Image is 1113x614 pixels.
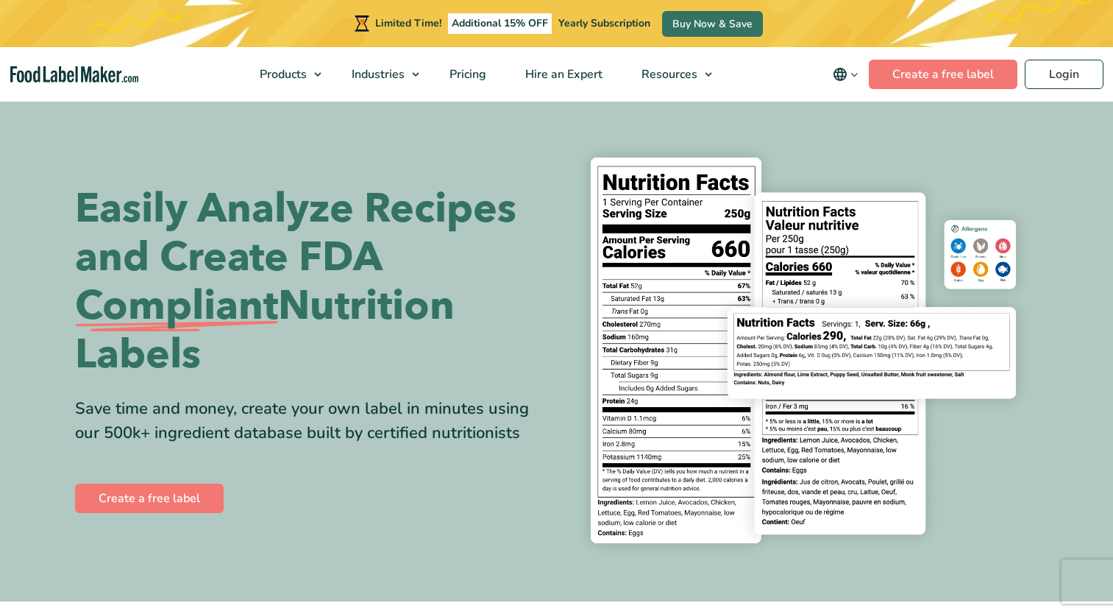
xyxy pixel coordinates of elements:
[75,484,224,513] a: Create a free label
[241,47,329,102] a: Products
[558,16,650,30] span: Yearly Subscription
[445,66,488,82] span: Pricing
[430,47,502,102] a: Pricing
[1025,60,1103,89] a: Login
[506,47,619,102] a: Hire an Expert
[869,60,1017,89] a: Create a free label
[75,185,546,379] h1: Easily Analyze Recipes and Create FDA Nutrition Labels
[375,16,441,30] span: Limited Time!
[333,47,427,102] a: Industries
[347,66,406,82] span: Industries
[255,66,308,82] span: Products
[662,11,763,37] a: Buy Now & Save
[622,47,719,102] a: Resources
[637,66,699,82] span: Resources
[521,66,604,82] span: Hire an Expert
[75,282,278,331] span: Compliant
[448,13,552,34] span: Additional 15% OFF
[75,397,546,445] div: Save time and money, create your own label in minutes using our 500k+ ingredient database built b...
